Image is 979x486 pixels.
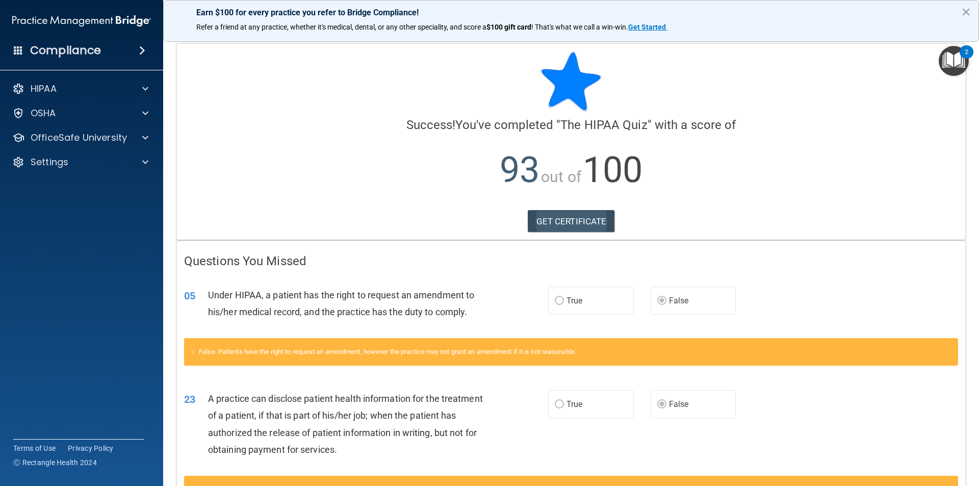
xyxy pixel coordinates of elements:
[961,4,971,20] button: Close
[566,296,582,305] span: True
[555,297,564,305] input: True
[939,46,969,76] button: Open Resource Center, 2 new notifications
[184,393,195,405] span: 23
[669,296,689,305] span: False
[555,401,564,408] input: True
[628,23,666,31] strong: Get Started
[31,107,56,119] p: OSHA
[31,156,68,168] p: Settings
[657,401,666,408] input: False
[583,149,642,191] span: 100
[566,399,582,409] span: True
[196,8,946,17] p: Earn $100 for every practice you refer to Bridge Compliance!
[31,83,57,95] p: HIPAA
[486,23,531,31] strong: $100 gift card
[531,23,628,31] span: ! That's what we call a win-win.
[196,23,486,31] span: Refer a friend at any practice, whether it's medical, dental, or any other speciality, and score a
[184,118,958,132] h4: You've completed " " with a score of
[528,210,615,233] a: GET CERTIFICATE
[208,290,474,317] span: Under HIPAA, a patient has the right to request an amendment to his/her medical record, and the p...
[12,11,151,31] img: PMB logo
[669,399,689,409] span: False
[12,107,148,119] a: OSHA
[199,348,576,355] span: False. Patients have the right to request an amendment, however the practice may not grant an ame...
[68,443,114,453] a: Privacy Policy
[657,297,666,305] input: False
[965,52,968,65] div: 2
[628,23,667,31] a: Get Started
[208,393,483,455] span: A practice can disclose patient health information for the treatment of a patient, if that is par...
[30,43,101,58] h4: Compliance
[406,118,456,132] span: Success!
[184,290,195,302] span: 05
[184,254,958,268] h4: Questions You Missed
[12,83,148,95] a: HIPAA
[12,132,148,144] a: OfficeSafe University
[500,149,539,191] span: 93
[540,51,602,112] img: blue-star-rounded.9d042014.png
[541,168,581,186] span: out of
[13,443,56,453] a: Terms of Use
[13,457,97,468] span: Ⓒ Rectangle Health 2024
[560,118,647,132] span: The HIPAA Quiz
[31,132,127,144] p: OfficeSafe University
[12,156,148,168] a: Settings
